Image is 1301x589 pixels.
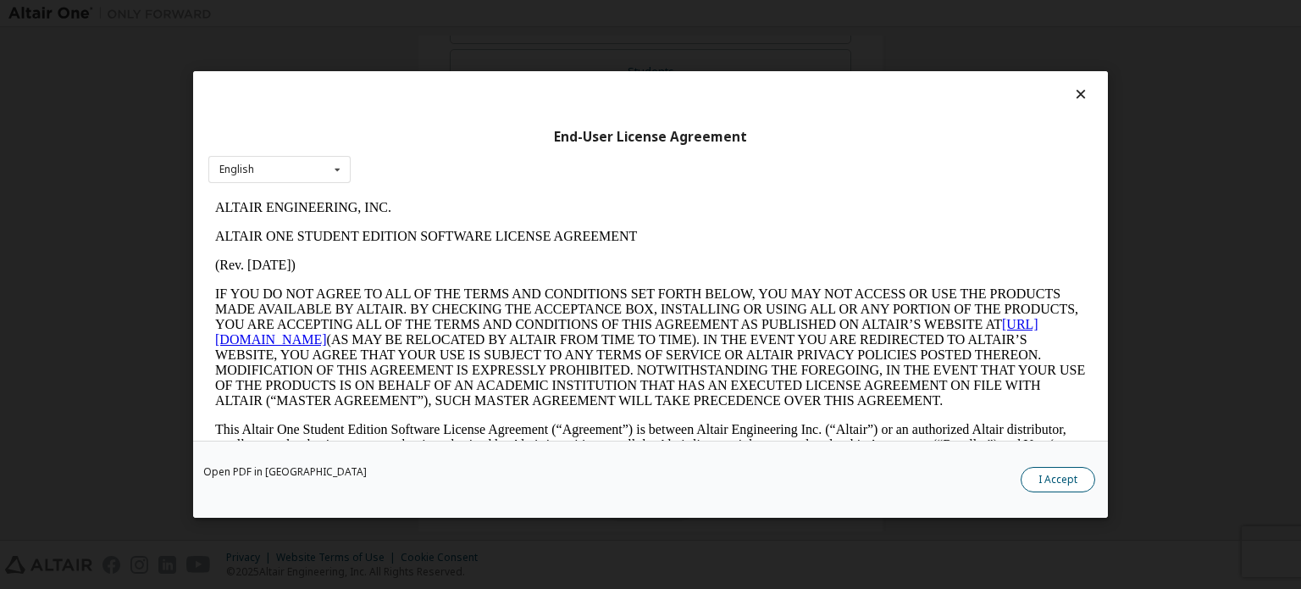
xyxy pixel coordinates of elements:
a: [URL][DOMAIN_NAME] [7,124,830,153]
a: Open PDF in [GEOGRAPHIC_DATA] [203,467,367,477]
p: ALTAIR ENGINEERING, INC. [7,7,877,22]
p: (Rev. [DATE]) [7,64,877,80]
div: End-User License Agreement [208,129,1093,146]
p: This Altair One Student Edition Software License Agreement (“Agreement”) is between Altair Engine... [7,229,877,290]
button: I Accept [1021,467,1095,492]
div: English [219,164,254,175]
p: ALTAIR ONE STUDENT EDITION SOFTWARE LICENSE AGREEMENT [7,36,877,51]
p: IF YOU DO NOT AGREE TO ALL OF THE TERMS AND CONDITIONS SET FORTH BELOW, YOU MAY NOT ACCESS OR USE... [7,93,877,215]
